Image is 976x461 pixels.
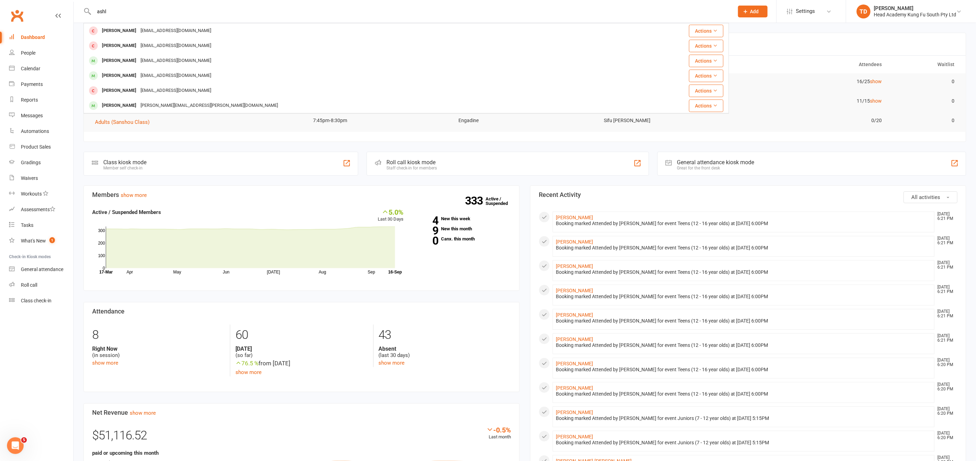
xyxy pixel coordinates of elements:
[9,262,73,277] a: General attendance kiosk mode
[9,186,73,202] a: Workouts
[738,6,768,17] button: Add
[21,191,42,197] div: Workouts
[235,360,258,367] span: 76.5 %
[888,56,961,73] th: Waitlist
[21,175,38,181] div: Waivers
[21,34,45,40] div: Dashboard
[556,263,593,269] a: [PERSON_NAME]
[556,215,593,220] a: [PERSON_NAME]
[689,70,723,82] button: Actions
[743,73,888,90] td: 16/25
[92,345,225,359] div: (in session)
[486,426,511,434] div: -0.5%
[9,217,73,233] a: Tasks
[379,345,511,352] strong: Absent
[21,437,27,443] span: 5
[235,345,368,359] div: (so far)
[743,56,888,73] th: Attendees
[556,336,593,342] a: [PERSON_NAME]
[7,437,24,454] iframe: Intercom live chat
[934,309,957,318] time: [DATE] 6:21 PM
[743,112,888,129] td: 0/20
[21,97,38,103] div: Reports
[378,208,404,216] div: 5.0%
[556,415,931,421] div: Booking marked Attended by [PERSON_NAME] for event Juniors (7 - 12 year olds) at [DATE] 5:15PM
[556,385,593,391] a: [PERSON_NAME]
[414,215,439,226] strong: 4
[414,216,511,221] a: 4New this week
[857,5,871,18] div: TD
[138,26,213,36] div: [EMAIL_ADDRESS][DOMAIN_NAME]
[95,118,154,126] button: Adults (Sanshou Class)
[92,325,225,345] div: 8
[9,92,73,108] a: Reports
[870,98,882,104] a: show
[796,3,815,19] span: Settings
[235,359,368,368] div: from [DATE]
[677,166,754,170] div: Great for the front desk
[21,222,33,228] div: Tasks
[934,285,957,294] time: [DATE] 6:21 PM
[21,238,46,244] div: What's New
[556,245,931,251] div: Booking marked Attended by [PERSON_NAME] for event Teens (12 - 16 year olds) at [DATE] 6:00PM
[100,86,138,96] div: [PERSON_NAME]
[556,239,593,245] a: [PERSON_NAME]
[689,40,723,52] button: Actions
[934,358,957,367] time: [DATE] 6:20 PM
[874,5,957,11] div: [PERSON_NAME]
[130,410,156,416] a: show more
[934,236,957,245] time: [DATE] 6:21 PM
[9,61,73,77] a: Calendar
[556,361,593,366] a: [PERSON_NAME]
[486,426,511,441] div: Last month
[539,191,958,198] h3: Recent Activity
[386,166,437,170] div: Staff check-in for members
[92,191,511,198] h3: Members
[21,66,40,71] div: Calendar
[21,298,51,303] div: Class check-in
[95,119,150,125] span: Adults (Sanshou Class)
[378,208,404,223] div: Last 30 Days
[100,41,138,51] div: [PERSON_NAME]
[556,221,931,226] div: Booking marked Attended by [PERSON_NAME] for event Teens (12 - 16 year olds) at [DATE] 6:00PM
[689,100,723,112] button: Actions
[379,325,511,345] div: 43
[465,196,486,206] strong: 333
[92,426,511,449] div: $51,116.52
[888,93,961,109] td: 0
[9,170,73,186] a: Waivers
[689,55,723,67] button: Actions
[21,81,43,87] div: Payments
[556,342,931,348] div: Booking marked Attended by [PERSON_NAME] for event Teens (12 - 16 year olds) at [DATE] 6:00PM
[414,236,439,246] strong: 0
[21,282,37,288] div: Roll call
[486,191,516,211] a: 333Active / Suspended
[934,431,957,440] time: [DATE] 6:20 PM
[912,194,941,200] span: All activities
[49,237,55,243] span: 1
[379,360,405,366] a: show more
[556,269,931,275] div: Booking marked Attended by [PERSON_NAME] for event Teens (12 - 16 year olds) at [DATE] 6:00PM
[414,225,439,236] strong: 9
[9,124,73,139] a: Automations
[414,226,511,231] a: 9New this month
[556,318,931,324] div: Booking marked Attended by [PERSON_NAME] for event Teens (12 - 16 year olds) at [DATE] 6:00PM
[556,391,931,397] div: Booking marked Attended by [PERSON_NAME] for event Teens (12 - 16 year olds) at [DATE] 6:00PM
[92,7,729,16] input: Search...
[689,25,723,37] button: Actions
[21,267,63,272] div: General attendance
[870,79,882,84] a: show
[307,112,452,129] td: 7:45pm-8:30pm
[235,345,368,352] strong: [DATE]
[934,407,957,416] time: [DATE] 6:20 PM
[556,294,931,300] div: Booking marked Attended by [PERSON_NAME] for event Teens (12 - 16 year olds) at [DATE] 6:00PM
[888,112,961,129] td: 0
[138,86,213,96] div: [EMAIL_ADDRESS][DOMAIN_NAME]
[9,30,73,45] a: Dashboard
[556,367,931,373] div: Booking marked Attended by [PERSON_NAME] for event Teens (12 - 16 year olds) at [DATE] 6:00PM
[21,50,35,56] div: People
[138,71,213,81] div: [EMAIL_ADDRESS][DOMAIN_NAME]
[598,112,743,129] td: Sifu [PERSON_NAME]
[452,112,598,129] td: Engadine
[934,382,957,391] time: [DATE] 6:20 PM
